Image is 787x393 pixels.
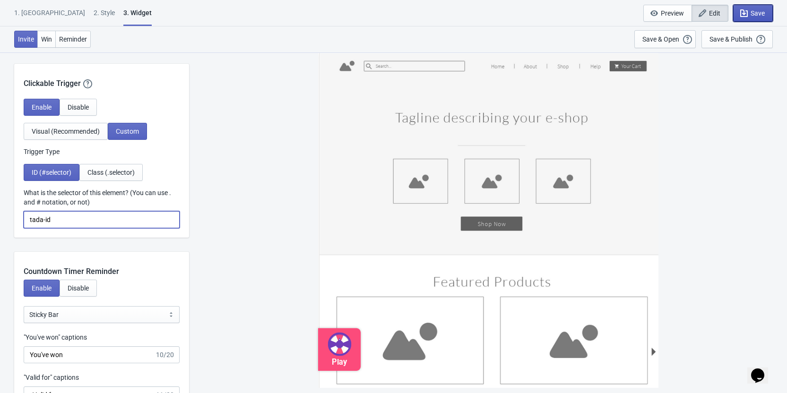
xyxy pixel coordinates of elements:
[24,147,180,157] p: Trigger Type
[643,5,692,22] button: Preview
[661,9,684,17] span: Preview
[32,103,52,111] span: Enable
[116,128,139,135] span: Custom
[709,35,752,43] div: Save & Publish
[14,8,85,25] div: 1. [GEOGRAPHIC_DATA]
[733,5,773,22] button: Save
[24,164,79,181] button: ID (#selector)
[68,103,89,111] span: Disable
[32,284,52,292] span: Enable
[123,8,152,26] div: 3. Widget
[14,64,189,89] div: Clickable Trigger
[32,128,100,135] span: Visual (Recommended)
[94,8,115,25] div: 2 . Style
[79,164,143,181] button: Class (.selector)
[24,333,87,342] label: "You've won" captions
[37,31,56,48] button: Win
[60,280,97,297] button: Disable
[24,123,108,140] button: Visual (Recommended)
[18,35,34,43] span: Invite
[41,35,52,43] span: Win
[751,9,765,17] span: Save
[747,355,778,384] iframe: chat widget
[59,35,87,43] span: Reminder
[14,31,38,48] button: Invite
[642,35,679,43] div: Save & Open
[24,211,180,228] input: ID or Class
[327,356,351,366] div: Play
[68,284,89,292] span: Disable
[24,99,60,116] button: Enable
[14,252,189,277] div: Countdown Timer Reminder
[701,30,773,48] button: Save & Publish
[634,30,696,48] button: Save & Open
[709,9,720,17] span: Edit
[24,188,180,207] label: What is the selector of this element? (You can use . and # notation, or not)
[55,31,91,48] button: Reminder
[24,373,79,382] label: "Valid for" captions
[87,169,135,176] span: Class (.selector)
[108,123,147,140] button: Custom
[24,280,60,297] button: Enable
[692,5,728,22] button: Edit
[32,169,71,176] span: ID (#selector)
[60,99,97,116] button: Disable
